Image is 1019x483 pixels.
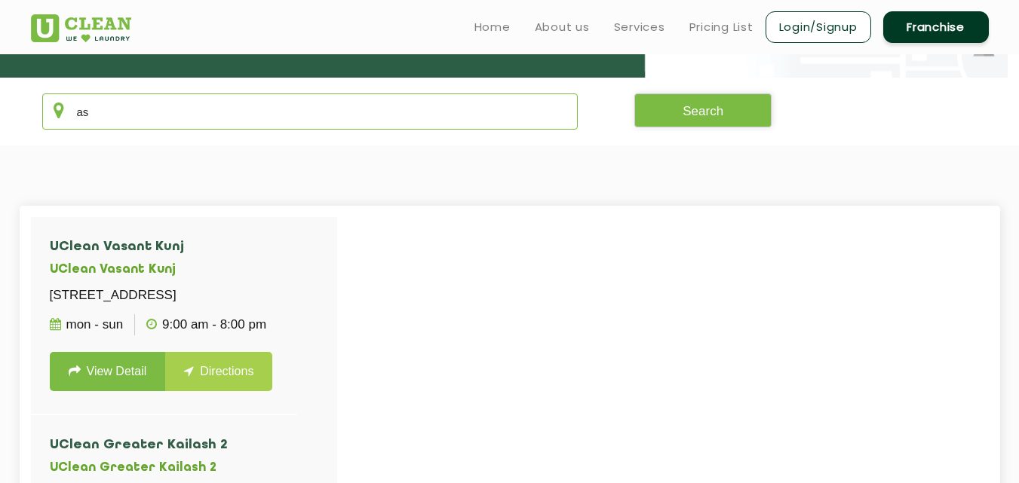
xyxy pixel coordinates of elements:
[634,93,772,127] button: Search
[614,18,665,36] a: Services
[689,18,754,36] a: Pricing List
[50,352,166,391] a: View Detail
[50,263,278,277] h5: UClean Vasant Kunj
[535,18,590,36] a: About us
[42,93,579,130] input: Enter city/area/pin Code
[766,11,871,43] a: Login/Signup
[883,11,989,43] a: Franchise
[50,461,288,475] h5: UClean Greater Kailash 2
[50,285,278,306] p: [STREET_ADDRESS]
[31,14,131,42] img: UClean Laundry and Dry Cleaning
[50,438,288,453] h4: UClean Greater Kailash 2
[146,314,266,335] p: 9:00 AM - 8:00 PM
[50,314,124,335] p: Mon - Sun
[474,18,511,36] a: Home
[165,352,272,391] a: Directions
[50,240,278,255] h4: UClean Vasant Kunj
